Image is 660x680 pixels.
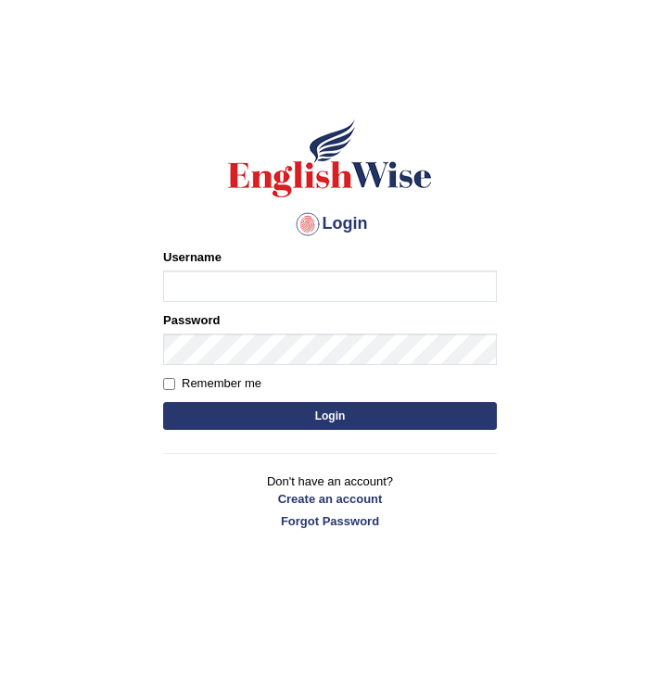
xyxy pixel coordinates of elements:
a: Create an account [163,490,497,508]
p: Don't have an account? [163,472,497,530]
button: Login [163,402,497,430]
label: Password [163,311,220,329]
label: Username [163,248,222,266]
input: Remember me [163,378,175,390]
img: Logo of English Wise sign in for intelligent practice with AI [224,117,436,200]
a: Forgot Password [163,512,497,530]
h4: Login [163,209,497,239]
label: Remember me [163,374,261,393]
